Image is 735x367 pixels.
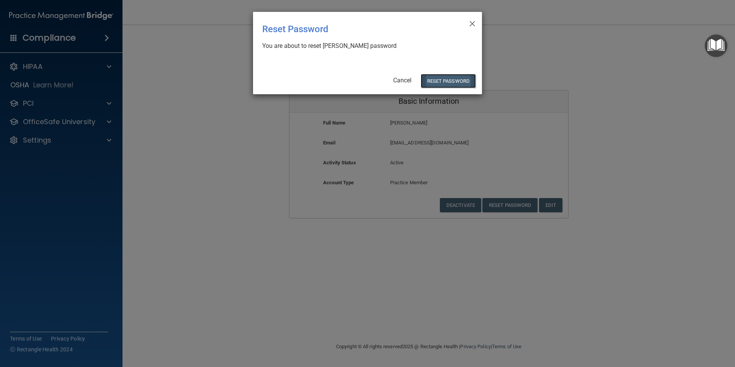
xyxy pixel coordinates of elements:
div: You are about to reset [PERSON_NAME] password [262,42,467,50]
button: Reset Password [421,74,476,88]
div: Reset Password [262,18,441,40]
span: × [469,15,476,30]
button: Open Resource Center [705,34,727,57]
a: Cancel [393,77,412,84]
